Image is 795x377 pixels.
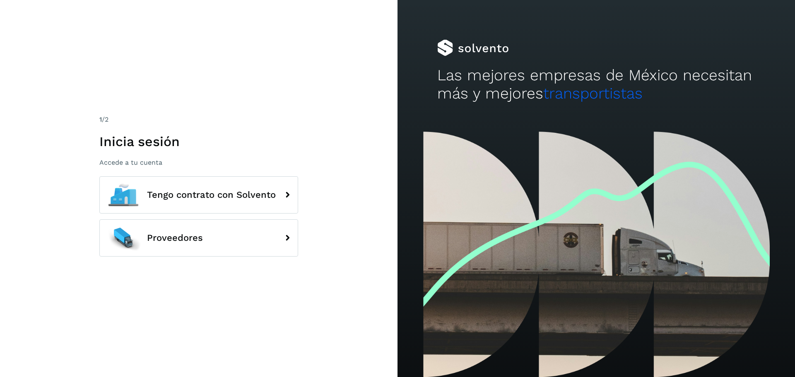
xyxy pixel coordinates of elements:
span: Tengo contrato con Solvento [147,190,276,200]
h1: Inicia sesión [99,134,298,149]
button: Tengo contrato con Solvento [99,176,298,214]
div: /2 [99,115,298,125]
span: Proveedores [147,233,203,243]
h2: Las mejores empresas de México necesitan más y mejores [437,66,755,103]
span: 1 [99,115,102,123]
p: Accede a tu cuenta [99,158,298,166]
span: transportistas [543,84,643,102]
button: Proveedores [99,219,298,257]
